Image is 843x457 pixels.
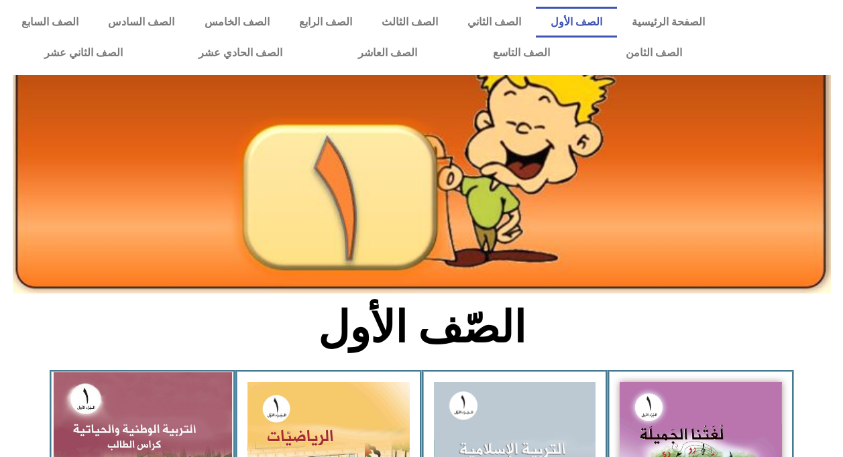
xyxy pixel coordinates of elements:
[536,7,617,38] a: الصف الأول
[453,7,536,38] a: الصف الثاني
[200,302,643,354] h2: الصّف الأول
[367,7,453,38] a: الصف الثالث
[617,7,720,38] a: الصفحة الرئيسية
[284,7,367,38] a: الصف الرابع
[189,7,284,38] a: الصف الخامس
[455,38,588,68] a: الصف التاسع
[321,38,455,68] a: الصف العاشر
[93,7,189,38] a: الصف السادس
[161,38,321,68] a: الصف الحادي عشر
[7,38,161,68] a: الصف الثاني عشر
[7,7,93,38] a: الصف السابع
[588,38,720,68] a: الصف الثامن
